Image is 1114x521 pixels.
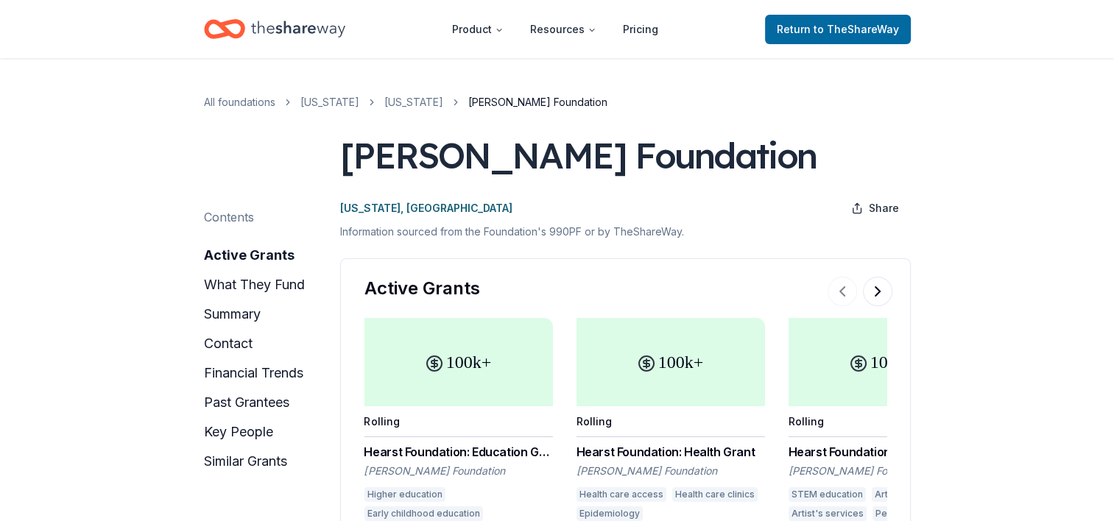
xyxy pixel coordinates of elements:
span: to TheShareWay [814,23,899,35]
div: [PERSON_NAME] Foundation [340,135,817,176]
span: Return [777,21,899,38]
div: Performing arts [872,506,948,521]
div: Hearst Foundation: Culture Grant [789,443,977,461]
div: Health care access [577,487,666,502]
div: 100k+ [789,318,977,406]
div: Arts education [872,487,942,502]
button: active grants [204,244,295,267]
button: Share [839,194,911,223]
div: [PERSON_NAME] Foundation [789,464,977,478]
div: Epidemiology [577,506,643,521]
div: 100k+ [364,318,553,406]
a: [US_STATE] [300,93,359,111]
nav: breadcrumb [204,93,911,111]
button: Product [440,15,515,44]
div: [PERSON_NAME] Foundation [364,464,553,478]
a: All foundations [204,93,275,111]
button: summary [204,302,261,326]
div: Rolling [577,415,612,428]
a: Returnto TheShareWay [765,15,911,44]
button: similar grants [204,450,287,473]
div: STEM education [789,487,866,502]
button: Resources [518,15,608,44]
button: contact [204,332,253,355]
div: Hearst Foundation: Health Grant [577,443,765,461]
div: Hearst Foundation: Education Grant [364,443,553,461]
p: Information sourced from the Foundation's 990PF or by TheShareWay. [340,223,911,241]
div: Artist's services [789,506,867,521]
div: Active Grants [364,277,886,300]
nav: Main [440,12,670,46]
div: Rolling [789,415,824,428]
div: Health care clinics [672,487,758,502]
div: Early childhood education [364,506,483,521]
a: [US_STATE] [384,93,443,111]
span: Share [869,199,899,217]
button: key people [204,420,273,444]
a: Pricing [611,15,670,44]
div: Contents [204,208,254,226]
button: past grantees [204,391,289,414]
a: Home [204,12,345,46]
div: 100k+ [577,318,765,406]
span: [PERSON_NAME] Foundation [468,93,607,111]
div: Rolling [364,415,400,428]
button: financial trends [204,361,303,385]
div: Higher education [364,487,445,502]
div: [PERSON_NAME] Foundation [577,464,765,478]
button: what they fund [204,273,305,297]
p: [US_STATE], [GEOGRAPHIC_DATA] [340,199,512,217]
